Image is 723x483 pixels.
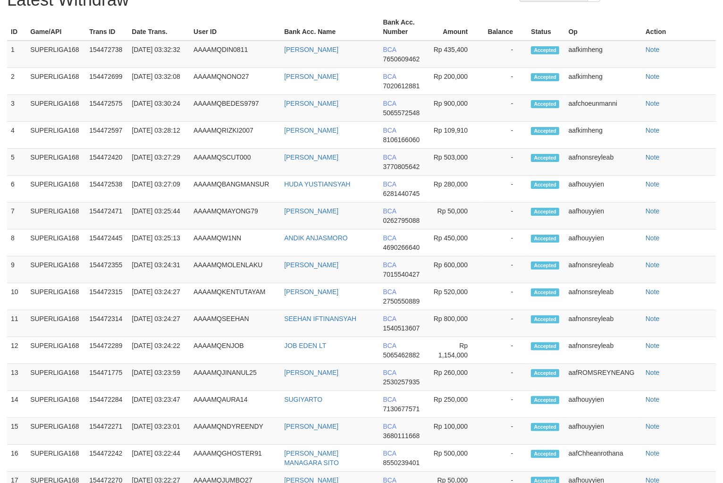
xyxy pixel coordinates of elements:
td: 154472242 [85,445,128,472]
span: Accepted [531,450,559,458]
td: AAAAMQSEEHAN [190,310,280,337]
span: BCA [383,261,396,269]
td: AAAAMQAURA14 [190,391,280,418]
td: 154472445 [85,229,128,256]
td: [DATE] 03:24:31 [128,256,190,283]
td: aafhouyyien [565,229,642,256]
td: SUPERLIGA168 [26,364,85,391]
th: Amount [429,14,482,41]
td: 154472289 [85,337,128,364]
th: Bank Acc. Number [379,14,429,41]
td: - [482,95,527,122]
td: AAAAMQKENTUTAYAM [190,283,280,310]
td: [DATE] 03:32:32 [128,41,190,68]
span: BCA [383,315,396,322]
td: 6 [7,176,26,203]
span: 7130677571 [383,405,420,413]
td: - [482,41,527,68]
td: 154472271 [85,418,128,445]
a: [PERSON_NAME] MANAGARA SITO [284,449,339,466]
td: 9 [7,256,26,283]
td: - [482,310,527,337]
td: - [482,122,527,149]
td: Rp 435,400 [429,41,482,68]
td: aafChheanrothana [565,445,642,472]
td: - [482,149,527,176]
td: AAAAMQRIZKI2007 [190,122,280,149]
td: aafkimheng [565,41,642,68]
td: aafnonsreyleab [565,149,642,176]
a: [PERSON_NAME] [284,127,338,134]
td: [DATE] 03:28:12 [128,122,190,149]
td: 1 [7,41,26,68]
td: SUPERLIGA168 [26,391,85,418]
td: Rp 450,000 [429,229,482,256]
th: Game/API [26,14,85,41]
td: 13 [7,364,26,391]
td: AAAAMQMOLENLAKU [190,256,280,283]
td: - [482,68,527,95]
td: aafkimheng [565,122,642,149]
td: [DATE] 03:25:13 [128,229,190,256]
span: BCA [383,100,396,107]
span: 5065462882 [383,351,420,359]
th: Action [642,14,716,41]
td: AAAAMQBEDES9797 [190,95,280,122]
td: 154472420 [85,149,128,176]
td: 16 [7,445,26,472]
td: - [482,229,527,256]
span: Accepted [531,100,559,108]
td: Rp 503,000 [429,149,482,176]
a: Note [646,396,660,403]
td: AAAAMQW1NN [190,229,280,256]
a: [PERSON_NAME] [284,369,338,376]
td: aafhouyyien [565,418,642,445]
td: aafROMSREYNEANG [565,364,642,391]
span: 7650609462 [383,55,420,63]
a: [PERSON_NAME] [284,153,338,161]
span: BCA [383,73,396,80]
th: Trans ID [85,14,128,41]
td: aafnonsreyleab [565,310,642,337]
a: [PERSON_NAME] [284,288,338,296]
span: 2530257935 [383,378,420,386]
td: aafnonsreyleab [565,337,642,364]
span: Accepted [531,127,559,135]
a: Note [646,46,660,53]
a: Note [646,153,660,161]
td: [DATE] 03:32:08 [128,68,190,95]
td: 154472355 [85,256,128,283]
td: 5 [7,149,26,176]
td: 154472738 [85,41,128,68]
td: Rp 200,000 [429,68,482,95]
span: Accepted [531,181,559,189]
a: Note [646,127,660,134]
span: 4690266640 [383,244,420,251]
td: [DATE] 03:23:59 [128,364,190,391]
td: 154472597 [85,122,128,149]
td: 14 [7,391,26,418]
td: Rp 280,000 [429,176,482,203]
td: [DATE] 03:23:47 [128,391,190,418]
td: SUPERLIGA168 [26,229,85,256]
span: Accepted [531,235,559,243]
td: 154472284 [85,391,128,418]
a: SEEHAN IFTINANSYAH [284,315,356,322]
td: AAAAMQBANGMANSUR [190,176,280,203]
td: SUPERLIGA168 [26,283,85,310]
a: [PERSON_NAME] [284,261,338,269]
span: 0262795088 [383,217,420,224]
td: [DATE] 03:24:27 [128,310,190,337]
td: SUPERLIGA168 [26,445,85,472]
td: - [482,176,527,203]
span: 7020612881 [383,82,420,90]
td: 7 [7,203,26,229]
td: 154471775 [85,364,128,391]
td: SUPERLIGA168 [26,41,85,68]
td: SUPERLIGA168 [26,176,85,203]
span: Accepted [531,262,559,270]
a: Note [646,369,660,376]
span: 2750550889 [383,297,420,305]
th: Bank Acc. Name [280,14,379,41]
span: 3770805642 [383,163,420,170]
